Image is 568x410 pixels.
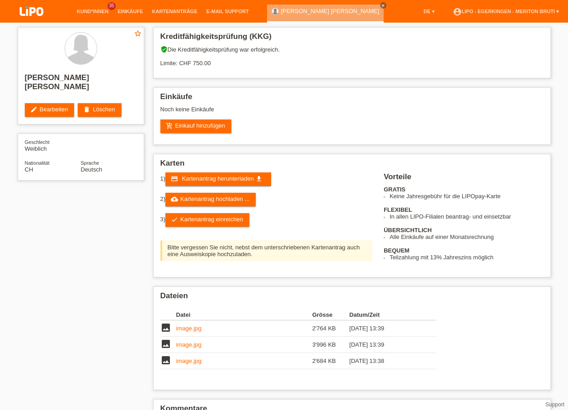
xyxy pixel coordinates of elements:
[171,195,178,203] i: cloud_upload
[349,320,423,337] td: [DATE] 13:39
[160,322,171,333] i: image
[380,2,386,9] a: close
[166,122,173,129] i: add_shopping_cart
[176,325,202,332] a: image.jpg
[176,310,312,320] th: Datei
[545,401,564,408] a: Support
[25,103,75,117] a: editBearbeiten
[160,46,544,73] div: Die Kreditfähigkeitsprüfung war erfolgreich. Limite: CHF 750.00
[384,227,432,234] b: ÜBERSICHTLICH
[134,29,142,39] a: star_border
[381,3,385,8] i: close
[160,240,373,261] div: Bitte vergessen Sie nicht, nebst dem unterschriebenen Kartenantrag auch eine Ausweiskopie hochzul...
[384,172,543,186] h2: Vorteile
[160,106,544,119] div: Noch keine Einkäufe
[165,213,249,227] a: checkKartenantrag einreichen
[81,160,99,166] span: Sprache
[182,175,254,182] span: Kartenantrag herunterladen
[160,291,544,305] h2: Dateien
[384,206,412,213] b: FLEXIBEL
[390,234,543,240] li: Alle Einkäufe auf einer Monatsrechnung
[349,353,423,369] td: [DATE] 13:38
[25,160,50,166] span: Nationalität
[171,216,178,223] i: check
[113,9,147,14] a: Einkäufe
[390,213,543,220] li: In allen LIPO-Filialen beantrag- und einsetzbar
[72,9,113,14] a: Kund*innen
[453,7,462,16] i: account_circle
[25,139,50,145] span: Geschlecht
[390,193,543,200] li: Keine Jahresgebühr für die LIPOpay-Karte
[419,9,439,14] a: DE ▾
[25,166,33,173] span: Schweiz
[134,29,142,38] i: star_border
[9,19,54,25] a: LIPO pay
[160,32,544,46] h2: Kreditfähigkeitsprüfung (KKG)
[160,46,168,53] i: verified_user
[176,341,202,348] a: image.jpg
[160,355,171,366] i: image
[281,8,379,14] a: [PERSON_NAME] [PERSON_NAME]
[255,175,263,182] i: get_app
[78,103,121,117] a: deleteLöschen
[30,106,38,113] i: edit
[312,337,349,353] td: 3'996 KB
[448,9,563,14] a: account_circleLIPO - Egerkingen - Meriton Bruti ▾
[171,175,178,182] i: credit_card
[349,337,423,353] td: [DATE] 13:39
[384,247,409,254] b: BEQUEM
[312,310,349,320] th: Grösse
[148,9,202,14] a: Kartenanträge
[25,138,81,152] div: Weiblich
[83,106,90,113] i: delete
[390,254,543,261] li: Teilzahlung mit 13% Jahreszins möglich
[160,213,373,227] div: 3)
[165,172,271,186] a: credit_card Kartenantrag herunterladen get_app
[176,358,202,364] a: image.jpg
[160,159,544,172] h2: Karten
[312,320,349,337] td: 2'764 KB
[25,73,137,96] h2: [PERSON_NAME] [PERSON_NAME]
[165,193,256,206] a: cloud_uploadKartenantrag hochladen ...
[160,92,544,106] h2: Einkäufe
[160,172,373,186] div: 1)
[81,166,103,173] span: Deutsch
[202,9,253,14] a: E-Mail Support
[349,310,423,320] th: Datum/Zeit
[160,119,232,133] a: add_shopping_cartEinkauf hinzufügen
[108,2,116,10] span: 35
[312,353,349,369] td: 2'684 KB
[160,193,373,206] div: 2)
[384,186,405,193] b: GRATIS
[160,338,171,349] i: image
